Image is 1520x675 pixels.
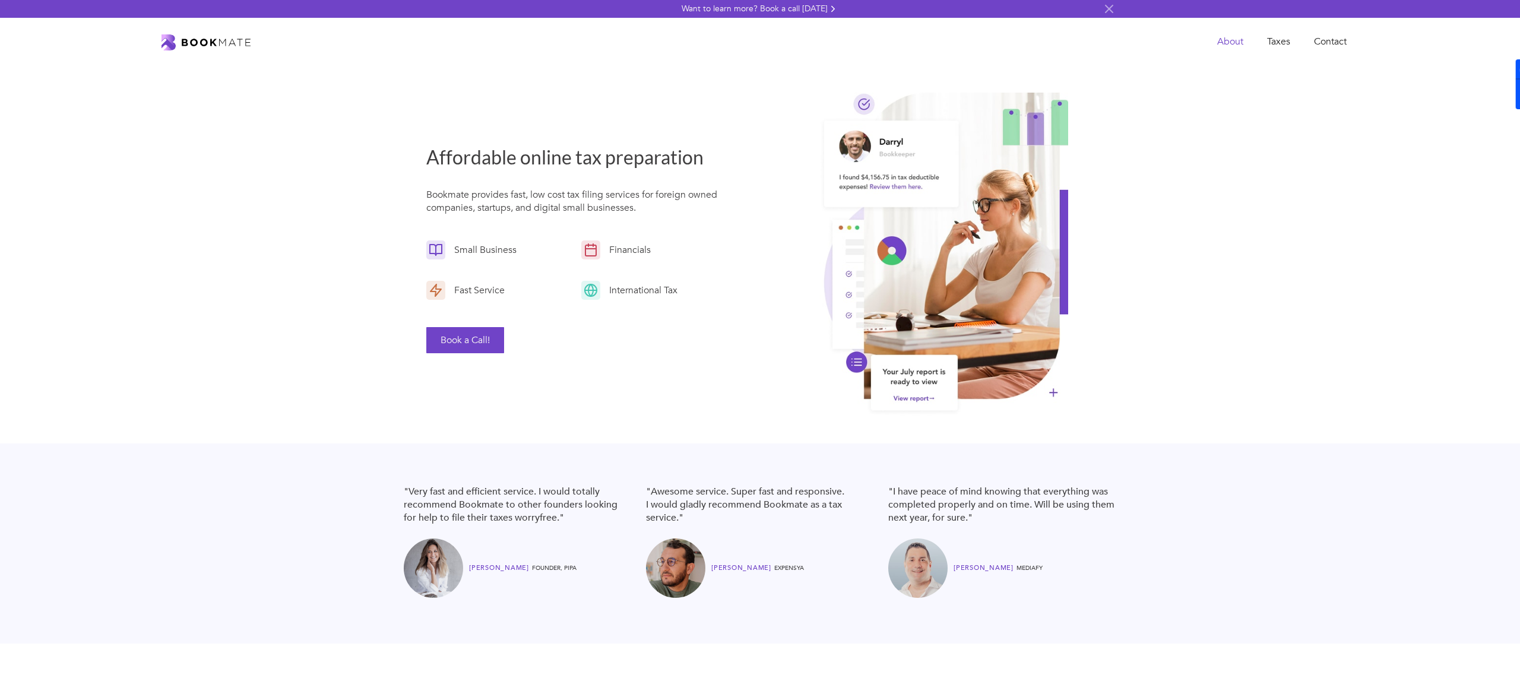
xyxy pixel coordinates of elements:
[1205,30,1255,54] a: About
[888,485,1116,524] blockquote: "I have peace of mind knowing that everything was completed properly and on time. Will be using t...
[600,243,654,256] div: Financials
[532,561,577,575] div: FOUNDER, PIPA
[426,327,504,353] button: Book a Call!
[1302,30,1358,54] a: Contact
[646,485,874,524] blockquote: "Awesome service. Super fast and responsive. I would gladly recommend Bookmate as a tax service."
[682,3,838,15] a: Want to learn more? Book a call [DATE]
[426,188,727,220] p: Bookmate provides fast, low cost tax filing services for foreign owned companies, startups, and d...
[774,561,804,575] div: Expensya
[161,33,251,51] a: home
[646,485,874,598] a: "Awesome service. Super fast and responsive. I would gladly recommend Bookmate as a tax service."...
[469,561,532,575] div: [PERSON_NAME]
[426,144,727,170] h3: Affordable online tax preparation
[445,284,508,297] div: Fast Service
[404,485,632,598] a: "Very fast and efficient service. I would totally recommend Bookmate to other founders looking fo...
[682,3,828,15] div: Want to learn more? Book a call [DATE]
[954,561,1016,575] div: [PERSON_NAME]
[1016,561,1043,575] div: MediaFy
[888,485,1116,598] a: "I have peace of mind knowing that everything was completed properly and on time. Will be using t...
[445,243,520,256] div: Small Business
[600,284,680,297] div: International Tax
[404,485,632,524] blockquote: "Very fast and efficient service. I would totally recommend Bookmate to other founders looking fo...
[1255,30,1302,54] a: Taxes
[711,561,774,575] div: [PERSON_NAME]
